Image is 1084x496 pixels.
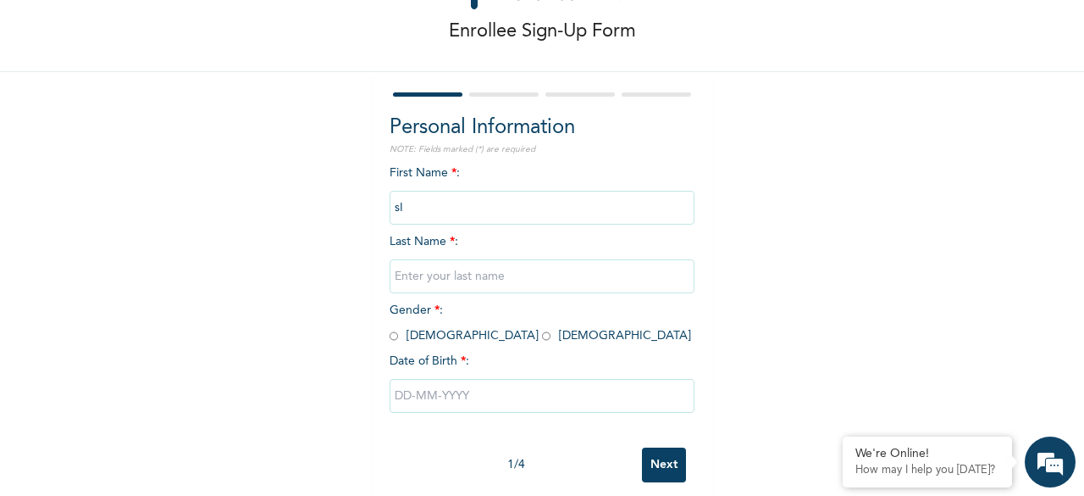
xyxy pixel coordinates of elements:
[390,236,694,282] span: Last Name :
[278,8,318,49] div: Minimize live chat window
[855,464,999,477] p: How may I help you today?
[88,95,285,117] div: Chat with us now
[390,191,694,225] input: Enter your first name
[31,85,69,127] img: d_794563401_company_1708531726252_794563401
[390,167,694,214] span: First Name :
[98,158,234,329] span: We're online!
[449,18,636,46] p: Enrollee Sign-Up Form
[390,113,694,143] h2: Personal Information
[390,379,694,413] input: DD-MM-YYYY
[8,351,323,410] textarea: Type your message and hit 'Enter'
[390,304,691,342] span: Gender : [DEMOGRAPHIC_DATA] [DEMOGRAPHIC_DATA]
[390,353,469,371] span: Date of Birth :
[8,440,166,452] span: Conversation
[166,410,324,463] div: FAQs
[390,259,694,293] input: Enter your last name
[390,143,694,156] p: NOTE: Fields marked (*) are required
[642,448,686,482] input: Next
[855,447,999,461] div: We're Online!
[390,456,642,474] div: 1 / 4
